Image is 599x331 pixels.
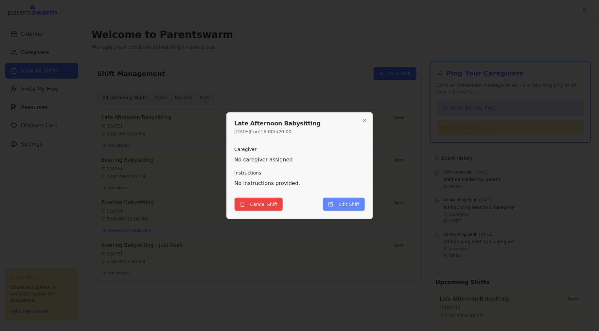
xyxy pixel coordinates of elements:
[235,198,283,211] button: Cancel Shift
[235,120,365,126] h2: Late Afternoon Babysitting
[323,198,364,211] button: Edit Shift
[235,156,365,164] p: No caregiver assigned
[235,147,257,152] label: Caregiver
[235,128,365,135] p: [DATE] from 16:00 to 20:00
[235,170,261,175] label: Instructions
[235,179,365,187] p: No instructions provided.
